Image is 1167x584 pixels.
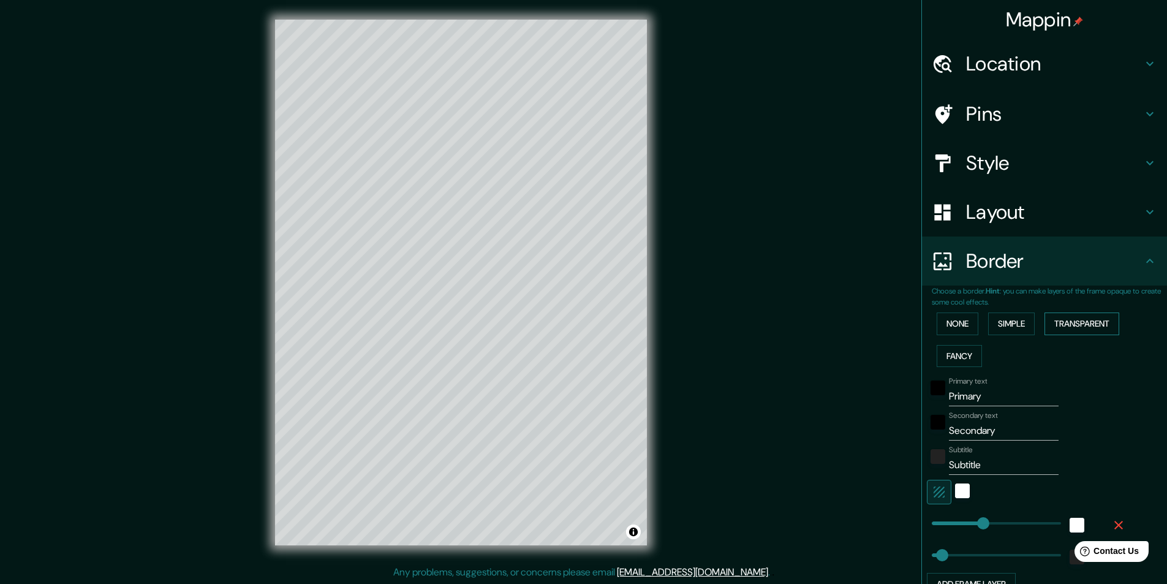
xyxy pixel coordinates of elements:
[1070,518,1084,533] button: white
[986,286,1000,296] b: Hint
[949,411,998,421] label: Secondary text
[931,381,945,395] button: black
[626,525,641,539] button: Toggle attribution
[949,445,973,455] label: Subtitle
[1073,17,1083,26] img: pin-icon.png
[922,138,1167,188] div: Style
[922,89,1167,138] div: Pins
[1006,7,1084,32] h4: Mappin
[937,313,978,335] button: None
[966,151,1142,175] h4: Style
[955,484,970,498] button: white
[966,249,1142,273] h4: Border
[772,565,774,580] div: .
[932,286,1167,308] p: Choose a border. : you can make layers of the frame opaque to create some cool effects.
[937,345,982,368] button: Fancy
[966,200,1142,224] h4: Layout
[393,565,770,580] p: Any problems, suggestions, or concerns please email .
[1044,313,1119,335] button: Transparent
[949,376,987,387] label: Primary text
[1058,536,1154,571] iframe: Help widget launcher
[922,188,1167,237] div: Layout
[922,39,1167,88] div: Location
[966,51,1142,76] h4: Location
[770,565,772,580] div: .
[922,237,1167,286] div: Border
[931,415,945,430] button: black
[988,313,1035,335] button: Simple
[617,566,768,578] a: [EMAIL_ADDRESS][DOMAIN_NAME]
[931,449,945,464] button: color-222222
[966,102,1142,126] h4: Pins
